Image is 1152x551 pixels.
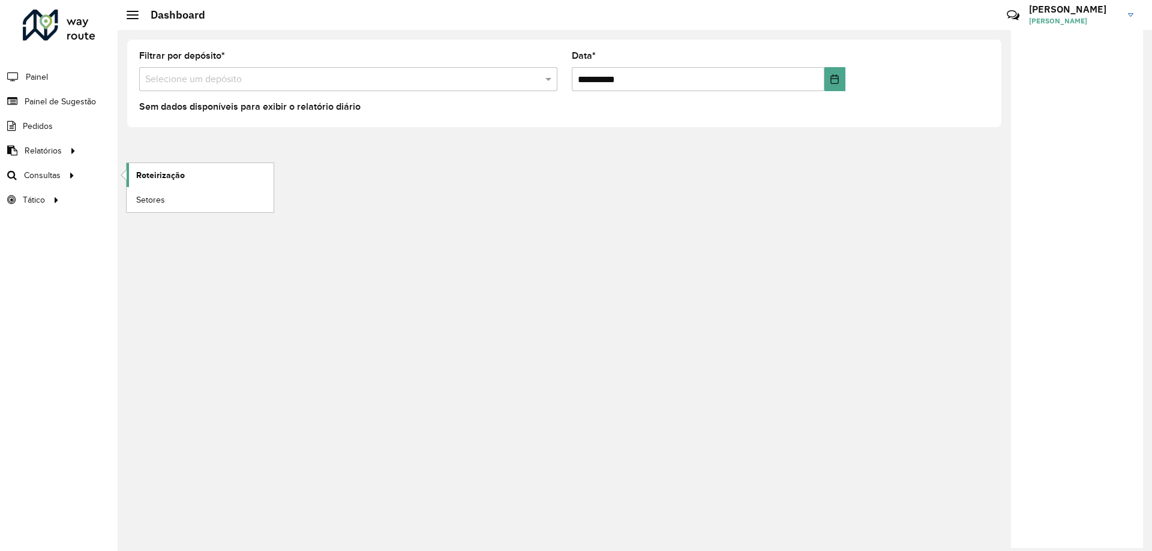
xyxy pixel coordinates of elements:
a: Setores [127,188,274,212]
span: [PERSON_NAME] [1029,16,1119,26]
a: Roteirização [127,163,274,187]
span: Consultas [24,169,61,182]
label: Data [572,49,596,63]
span: Roteirização [136,169,185,182]
span: Tático [23,194,45,206]
button: Choose Date [824,67,845,91]
h3: [PERSON_NAME] [1029,4,1119,15]
span: Pedidos [23,120,53,133]
span: Setores [136,194,165,206]
label: Sem dados disponíveis para exibir o relatório diário [139,100,361,114]
label: Filtrar por depósito [139,49,225,63]
h2: Dashboard [139,8,205,22]
span: Painel de Sugestão [25,95,96,108]
span: Relatórios [25,144,62,157]
span: Painel [26,71,48,83]
a: Contato Rápido [1000,2,1026,28]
